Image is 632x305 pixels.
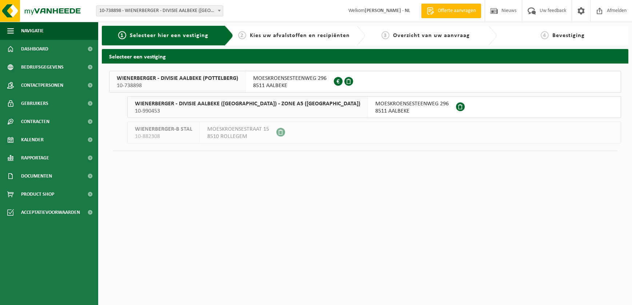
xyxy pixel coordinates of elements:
[102,49,628,63] h2: Selecteer een vestiging
[117,75,238,82] span: WIENERBERGER - DIVISIE AALBEKE (POTTELBERG)
[21,131,44,149] span: Kalender
[117,82,238,89] span: 10-738898
[96,5,223,16] span: 10-738898 - WIENERBERGER - DIVISIE AALBEKE (POTTELBERG) - AALBEKE
[96,6,223,16] span: 10-738898 - WIENERBERGER - DIVISIE AALBEKE (POTTELBERG) - AALBEKE
[21,22,44,40] span: Navigatie
[21,40,48,58] span: Dashboard
[552,33,585,38] span: Bevestiging
[21,58,64,76] span: Bedrijfsgegevens
[207,133,269,140] span: 8510 ROLLEGEM
[253,75,327,82] span: MOESKROENSESTEENWEG 296
[127,96,621,118] button: WIENERBERGER - DIVISIE AALBEKE ([GEOGRAPHIC_DATA]) - ZONE A5 ([GEOGRAPHIC_DATA]) 10-990453 MOESKR...
[21,76,63,94] span: Contactpersonen
[375,107,449,115] span: 8511 AALBEKE
[21,113,49,131] span: Contracten
[135,126,192,133] span: WIENERBERGER-B STAL
[21,203,80,221] span: Acceptatievoorwaarden
[118,31,126,39] span: 1
[238,31,246,39] span: 2
[250,33,350,38] span: Kies uw afvalstoffen en recipiënten
[135,107,360,115] span: 10-990453
[365,8,410,13] strong: [PERSON_NAME] - NL
[207,126,269,133] span: MOESKROENSESTRAAT 15
[541,31,549,39] span: 4
[253,82,327,89] span: 8511 AALBEKE
[21,167,52,185] span: Documenten
[135,133,192,140] span: 10-882308
[130,33,208,38] span: Selecteer hier een vestiging
[135,100,360,107] span: WIENERBERGER - DIVISIE AALBEKE ([GEOGRAPHIC_DATA]) - ZONE A5 ([GEOGRAPHIC_DATA])
[109,71,621,93] button: WIENERBERGER - DIVISIE AALBEKE (POTTELBERG) 10-738898 MOESKROENSESTEENWEG 2968511 AALBEKE
[375,100,449,107] span: MOESKROENSESTEENWEG 296
[21,94,48,113] span: Gebruikers
[21,185,54,203] span: Product Shop
[436,7,477,15] span: Offerte aanvragen
[421,4,481,18] a: Offerte aanvragen
[21,149,49,167] span: Rapportage
[381,31,389,39] span: 3
[393,33,470,38] span: Overzicht van uw aanvraag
